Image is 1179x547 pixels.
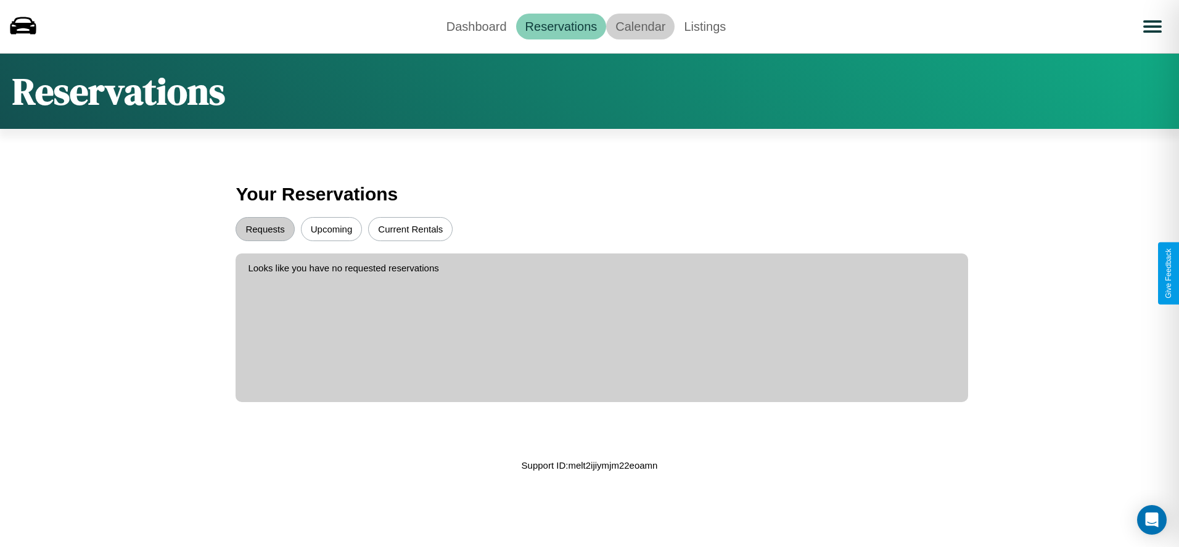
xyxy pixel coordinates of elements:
p: Support ID: melt2ijiymjm22eoamn [522,457,658,474]
a: Reservations [516,14,607,39]
a: Dashboard [437,14,516,39]
a: Calendar [606,14,675,39]
h3: Your Reservations [236,178,943,211]
button: Current Rentals [368,217,453,241]
a: Listings [675,14,735,39]
button: Upcoming [301,217,363,241]
button: Requests [236,217,294,241]
p: Looks like you have no requested reservations [248,260,955,276]
h1: Reservations [12,66,225,117]
div: Give Feedback [1164,249,1173,298]
button: Open menu [1135,9,1170,44]
div: Open Intercom Messenger [1137,505,1167,535]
